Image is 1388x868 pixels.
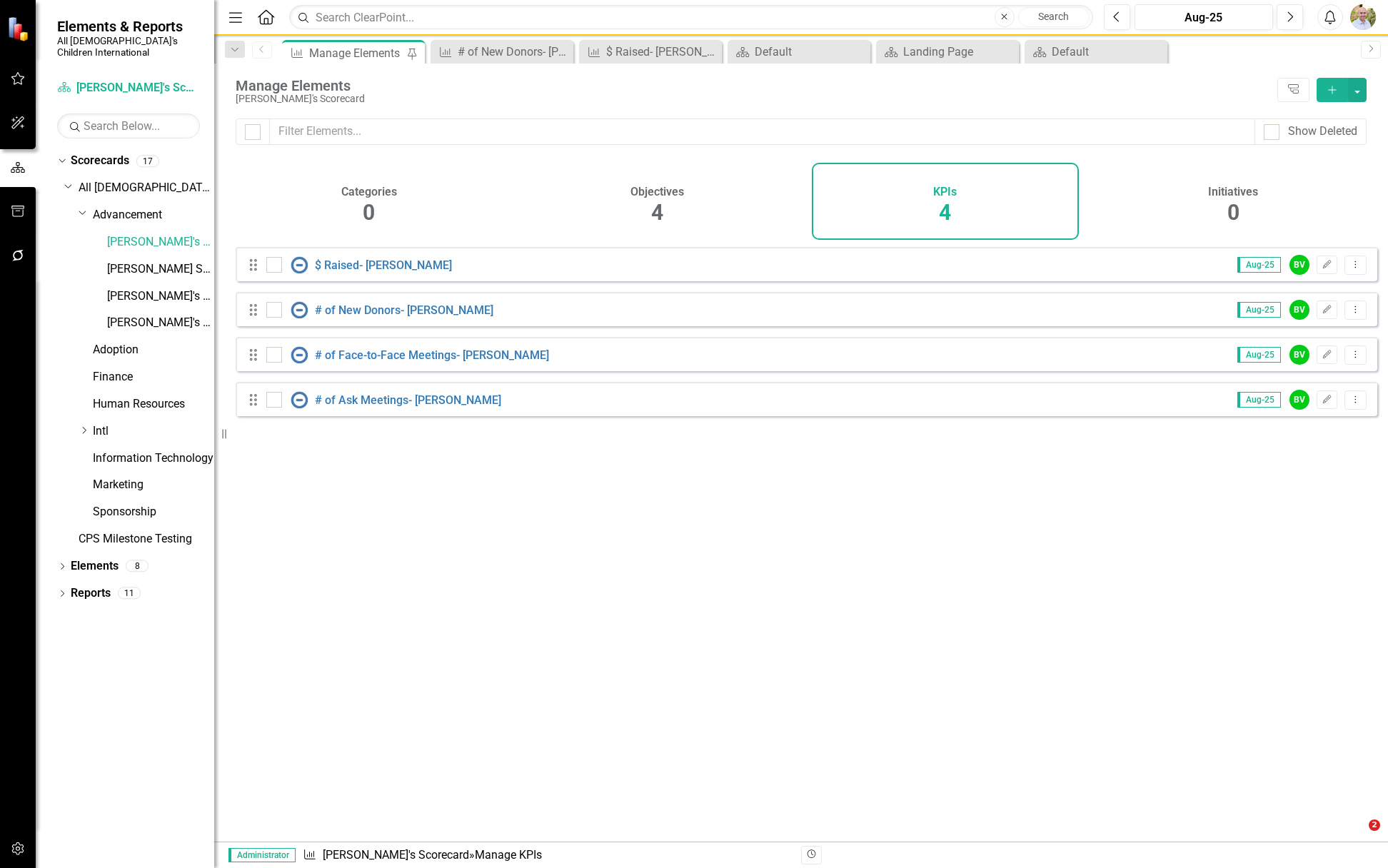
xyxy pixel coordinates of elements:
a: Adoption [93,342,214,358]
a: # of New Donors- [PERSON_NAME] [434,43,570,61]
button: Search [1018,7,1090,27]
span: Aug-25 [1237,302,1281,318]
span: 0 [363,200,375,225]
a: Advancement [93,207,214,223]
input: Search Below... [57,113,200,138]
a: [PERSON_NAME]'s Scorecard [107,315,214,331]
a: Information Technology [93,450,214,467]
div: BV [1289,345,1309,365]
a: [PERSON_NAME]'s Scorecard [323,848,469,862]
a: Reports [71,585,111,602]
div: Show Deleted [1288,123,1357,140]
a: # of Face-to-Face Meetings- [PERSON_NAME] [315,348,549,362]
a: All [DEMOGRAPHIC_DATA]'s Children International [79,180,214,196]
span: 4 [651,200,663,225]
h4: Initiatives [1208,186,1258,198]
span: Aug-25 [1237,257,1281,273]
a: Default [1028,43,1164,61]
a: [PERSON_NAME]'s Scorecard [57,80,200,96]
a: Scorecards [71,153,129,169]
a: Landing Page [880,43,1015,61]
div: 11 [118,587,141,600]
a: [PERSON_NAME]'s Scorecard [107,234,214,251]
h4: KPIs [933,186,957,198]
a: # of New Donors- [PERSON_NAME] [315,303,493,317]
div: » Manage KPIs [303,847,790,864]
img: No Information [291,256,308,273]
div: [PERSON_NAME]'s Scorecard [236,94,1270,104]
button: Aug-25 [1135,4,1273,30]
div: 8 [126,560,149,572]
a: Sponsorship [93,504,214,520]
span: Aug-25 [1237,392,1281,408]
a: Elements [71,558,119,575]
a: Finance [93,369,214,385]
img: No Information [291,301,308,318]
div: Manage Elements [236,78,1270,94]
a: CPS Milestone Testing [79,531,214,547]
img: Nate Dawson [1350,4,1376,30]
iframe: Intercom live chat [1339,819,1374,854]
img: No Information [291,346,308,363]
span: Administrator [228,848,296,862]
div: BV [1289,390,1309,410]
span: 2 [1369,819,1380,831]
small: All [DEMOGRAPHIC_DATA]'s Children International [57,35,200,59]
a: Intl [93,423,214,440]
img: ClearPoint Strategy [7,16,32,41]
div: $ Raised- [PERSON_NAME] [606,43,718,61]
span: Aug-25 [1237,347,1281,363]
h4: Objectives [630,186,684,198]
div: Aug-25 [1140,9,1268,26]
div: BV [1289,300,1309,320]
div: # of New Donors- [PERSON_NAME] [458,43,570,61]
img: No Information [291,391,308,408]
div: Default [755,43,867,61]
div: Manage Elements [309,44,403,62]
span: Search [1038,11,1069,22]
input: Filter Elements... [269,118,1255,145]
span: Elements & Reports [57,18,200,35]
a: $ Raised- [PERSON_NAME] [315,258,452,272]
div: BV [1289,255,1309,275]
a: [PERSON_NAME]'s Scorecard [107,288,214,305]
input: Search ClearPoint... [289,5,1093,30]
a: [PERSON_NAME] Scorecard [107,261,214,278]
a: Default [731,43,867,61]
a: $ Raised- [PERSON_NAME] [583,43,718,61]
div: 17 [136,155,159,167]
span: 4 [939,200,951,225]
span: 0 [1227,200,1239,225]
a: Human Resources [93,396,214,413]
h4: Categories [341,186,397,198]
a: # of Ask Meetings- [PERSON_NAME] [315,393,501,407]
div: Landing Page [903,43,1015,61]
div: Default [1052,43,1164,61]
a: Marketing [93,477,214,493]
